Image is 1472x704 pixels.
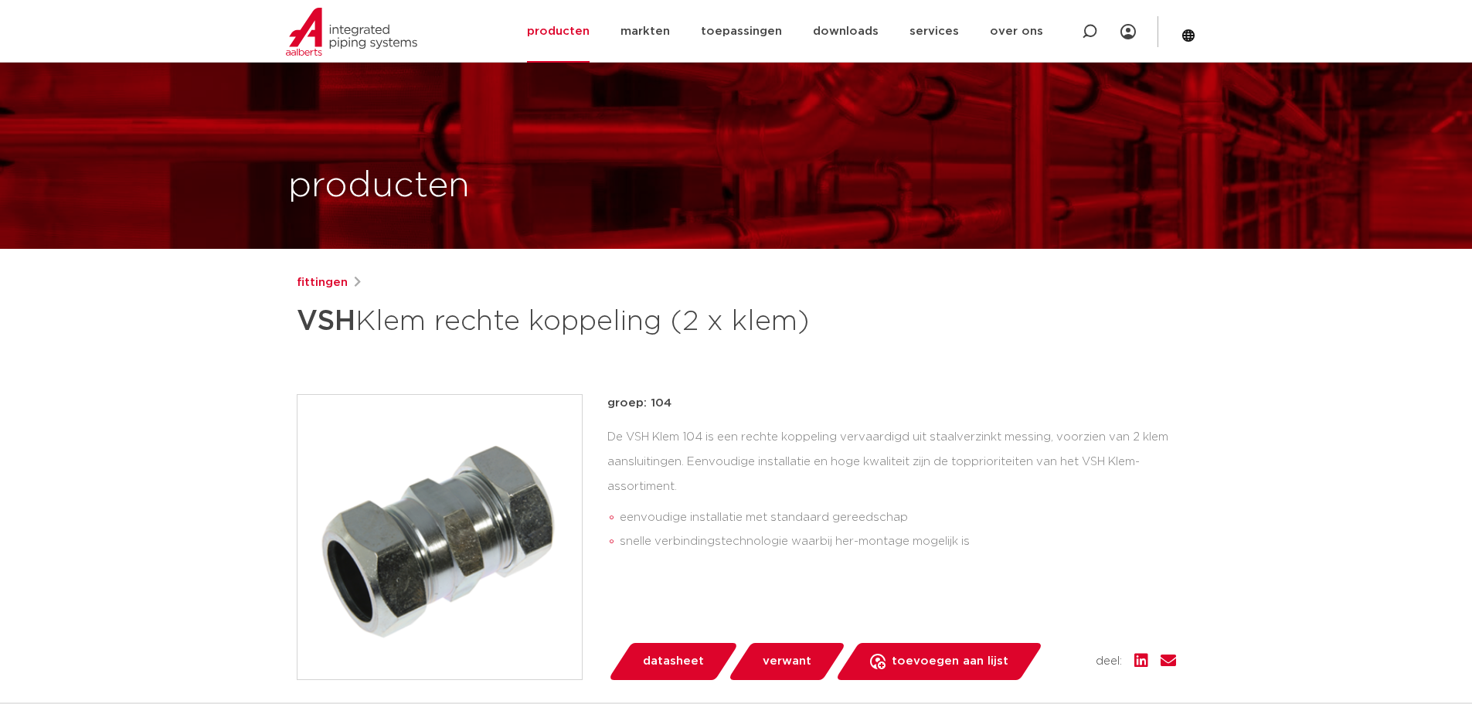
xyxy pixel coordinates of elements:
h1: producten [288,162,470,211]
img: Product Image for VSH Klem rechte koppeling (2 x klem) [297,395,582,679]
div: De VSH Klem 104 is een rechte koppeling vervaardigd uit staalverzinkt messing, voorzien van 2 kle... [607,425,1176,560]
span: datasheet [643,649,704,674]
a: verwant [727,643,846,680]
span: verwant [763,649,811,674]
span: toevoegen aan lijst [892,649,1008,674]
li: snelle verbindingstechnologie waarbij her-montage mogelijk is [620,529,1176,554]
strong: VSH [297,308,355,335]
li: eenvoudige installatie met standaard gereedschap [620,505,1176,530]
h1: Klem rechte koppeling (2 x klem) [297,298,877,345]
span: deel: [1096,652,1122,671]
a: fittingen [297,274,348,292]
a: datasheet [607,643,739,680]
p: groep: 104 [607,394,1176,413]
